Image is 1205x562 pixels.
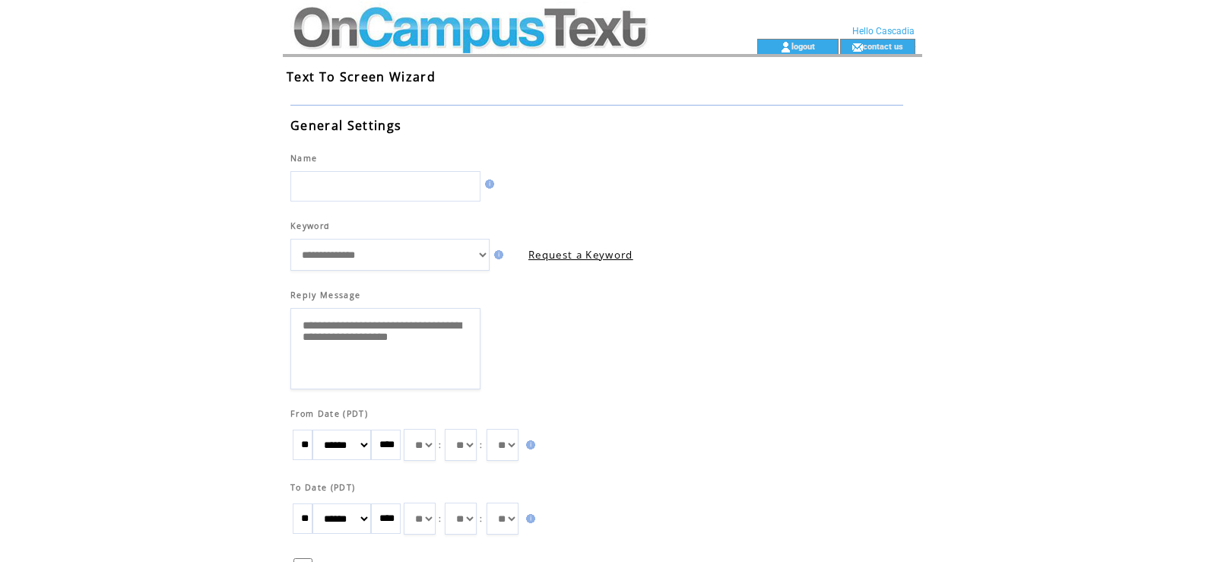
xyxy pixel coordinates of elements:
[780,41,791,53] img: account_icon.gif
[290,408,368,419] span: From Date (PDT)
[287,68,436,85] span: Text To Screen Wizard
[480,179,494,189] img: help.gif
[521,248,633,262] a: Request a Keyword
[522,514,535,523] img: help.gif
[522,440,535,449] img: help.gif
[439,440,442,450] span: :
[490,250,503,259] img: help.gif
[439,513,442,524] span: :
[290,221,330,231] span: Keyword
[863,41,903,51] a: contact us
[290,482,355,493] span: To Date (PDT)
[480,440,483,450] span: :
[290,117,401,134] span: General Settings
[290,153,317,164] span: Name
[290,290,360,300] span: Reply Message
[851,41,863,53] img: contact_us_icon.gif
[480,513,483,524] span: :
[852,26,915,37] span: Hello Cascadia
[791,41,815,51] a: logout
